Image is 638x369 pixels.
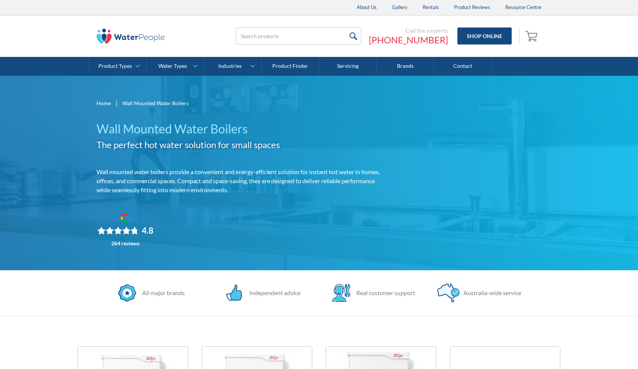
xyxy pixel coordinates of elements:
a: Open empty cart [523,27,541,45]
p: Wall mounted water boilers provide a convenient and energy-efficient solution for instant hot wat... [97,167,386,194]
a: Industries [204,57,261,76]
div: Real customer support [353,288,415,297]
div: Industries [218,63,242,69]
div: 264 reviews [111,240,140,247]
div: Water Types [158,63,187,69]
div: Product Types [98,63,132,69]
a: Product Finder [262,57,319,76]
a: Contact [434,57,491,76]
a: Shop Online [457,28,512,44]
div: Rating: 4.8 out of 5 [97,225,153,236]
a: Home [97,99,111,107]
a: Water Types [147,57,204,76]
a: Brands [377,57,434,76]
a: Servicing [319,57,377,76]
h1: Wall Mounted Water Boilers [97,120,386,138]
div: Australia-wide service [460,288,521,297]
h2: The perfect hot water solution for small spaces [97,138,386,152]
div: All major brands [138,288,185,297]
div: Call the experts [369,27,448,34]
input: Search products [236,28,361,44]
div: Independent advice [245,288,301,297]
img: shopping cart [525,30,540,42]
div: | [115,98,118,107]
a: Product Types [89,57,146,76]
div: 4.8 [142,225,153,236]
div: Wall Mounted Water Boilers [122,99,189,107]
a: [PHONE_NUMBER] [369,34,448,46]
img: The Water People [97,29,164,44]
